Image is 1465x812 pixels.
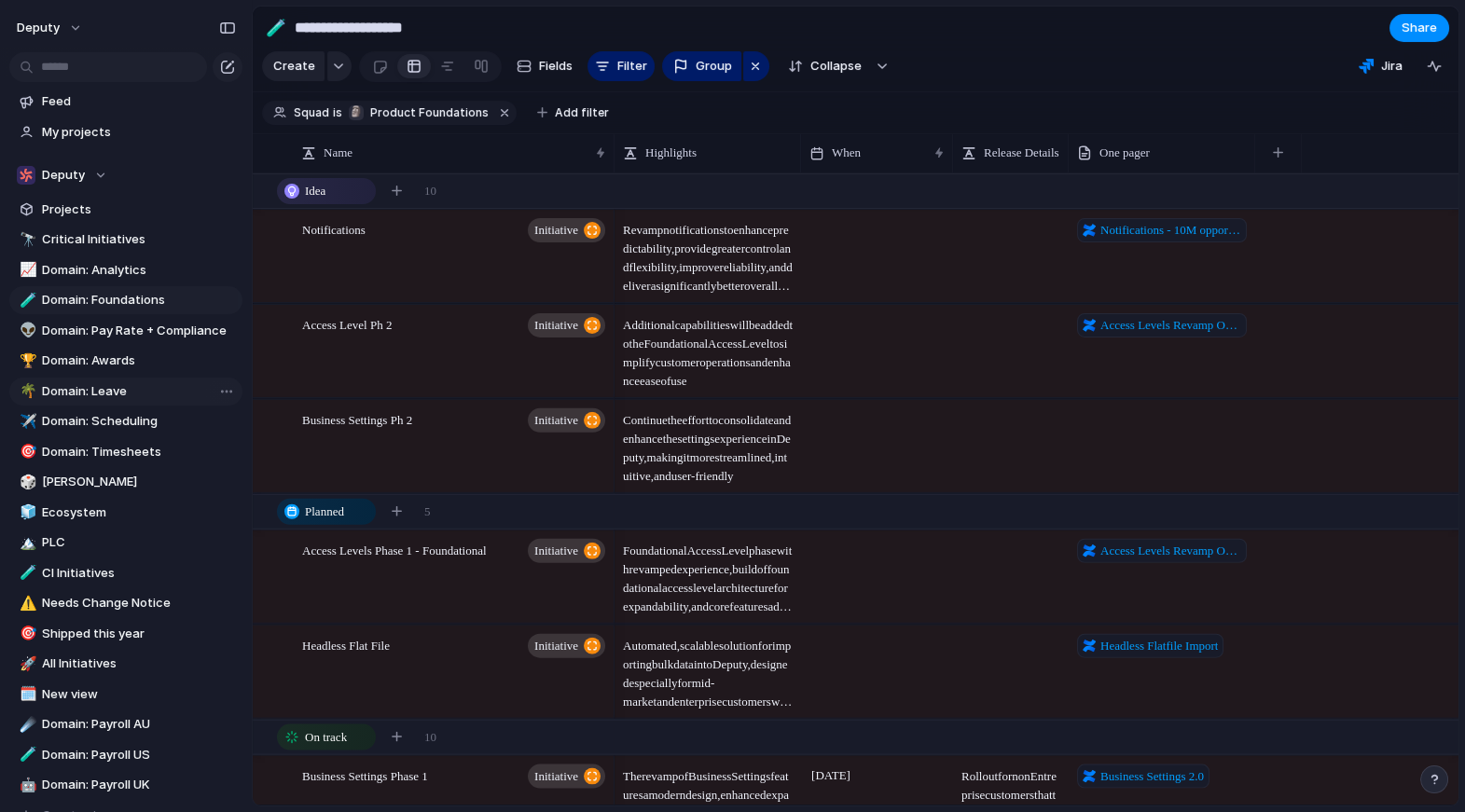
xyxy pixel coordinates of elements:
span: Squad [294,104,329,121]
button: Add filter [526,100,620,126]
button: initiative [528,633,605,657]
button: 🧪 [17,564,35,583]
div: ☄️ [20,714,33,736]
button: 🧪 [261,13,291,43]
button: 🎲 [17,473,35,491]
div: 🏆Domain: Awards [9,347,242,375]
button: 🏆 [17,351,35,370]
button: initiative [528,538,605,562]
span: Fields [539,57,573,76]
div: 🗓️ [20,683,33,705]
span: Business Settings Phase 1 [302,764,428,785]
span: Foundational Access Level phase with revamped experience, build of foundational access level arch... [615,530,800,615]
div: 🧪 [20,744,33,765]
a: 🤖Domain: Payroll UK [9,771,242,799]
button: 👽 [17,322,35,340]
span: [PERSON_NAME] [42,473,236,491]
a: 🚀All Initiatives [9,650,242,678]
span: Idea [305,182,325,200]
div: 🗿 [349,105,364,120]
div: 🏆 [20,351,33,372]
span: Domain: Payroll US [42,746,236,764]
span: Domain: Pay Rate + Compliance [42,322,236,340]
span: PLC [42,533,236,552]
a: ☄️Domain: Payroll AU [9,710,242,738]
span: Continue the effort to consolidate and enhance the settings experience in Deputy, making it more ... [615,400,800,485]
span: Domain: Analytics [42,261,236,280]
a: 🔭Critical Initiatives [9,226,242,254]
button: Share [1389,14,1449,42]
span: Domain: Payroll AU [42,715,236,734]
div: 🎯Domain: Timesheets [9,438,242,466]
span: CI Initiatives [42,564,236,583]
span: Access Level Ph 2 [302,312,392,334]
a: 🌴Domain: Leave [9,378,242,406]
button: 🔭 [17,230,35,249]
a: 🧪Domain: Payroll US [9,741,242,769]
span: initiative [534,406,578,433]
div: 🗓️New view [9,681,242,709]
span: Name [324,144,352,162]
button: 🗓️ [17,685,35,704]
button: 🧊 [17,503,35,522]
span: Deputy [42,166,85,185]
a: Access Levels Revamp One Pager [1077,312,1247,337]
div: 🏔️ [20,532,33,554]
div: 🧊 [20,502,33,523]
div: 🎲[PERSON_NAME] [9,468,242,496]
span: Additional capabilities will be added to the Foundational Access Level to simplify customer opera... [615,305,800,390]
span: New view [42,685,236,704]
span: Notifications [302,218,366,240]
span: deputy [17,19,60,37]
a: Feed [9,88,242,116]
button: Filter [587,51,655,81]
button: 🧪 [17,746,35,764]
span: Business Settings 2.0 [1100,766,1204,785]
button: ✈️ [17,412,35,431]
a: Notifications - 10M opportunities a day to delight customers [1077,218,1247,242]
span: When [832,144,861,162]
span: Shipped this year [42,625,236,643]
div: 👽Domain: Pay Rate + Compliance [9,317,242,345]
button: 🧪 [17,291,35,310]
button: Jira [1351,52,1410,80]
span: initiative [534,311,578,337]
span: Domain: Payroll UK [42,776,236,794]
span: Critical Initiatives [42,230,236,249]
a: Headless Flatfile Import [1077,633,1223,657]
span: Access Levels Revamp One Pager [1100,541,1241,559]
span: is [333,104,342,121]
button: Create [262,51,325,81]
a: ⚠️Needs Change Notice [9,589,242,617]
span: Revamp notifications to enhance predictability, provide greater control and flexibility, improve ... [615,211,800,296]
span: Domain: Foundations [42,291,236,310]
div: ✈️ [20,411,33,433]
div: 🔭 [20,229,33,251]
span: Needs Change Notice [42,594,236,612]
span: Product Foundations [370,104,489,121]
div: 🧪 [266,15,286,40]
div: 🧪 [20,290,33,311]
span: Highlights [645,144,697,162]
div: ⚠️ [20,593,33,614]
div: 👽 [20,320,33,341]
span: Jira [1381,57,1403,76]
div: 🎯Shipped this year [9,620,242,648]
button: deputy [8,13,92,43]
a: Access Levels Revamp One Pager [1077,538,1247,562]
span: 5 [424,502,431,520]
span: [DATE] [807,764,855,786]
div: 🤖 [20,775,33,796]
div: 🎲 [20,472,33,493]
a: ✈️Domain: Scheduling [9,407,242,435]
span: Create [273,57,315,76]
span: Domain: Timesheets [42,443,236,461]
span: initiative [534,763,578,789]
span: Domain: Scheduling [42,412,236,431]
span: Headless Flatfile Import [1100,636,1218,654]
div: 🧊Ecosystem [9,499,242,527]
button: 🎯 [17,625,35,643]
